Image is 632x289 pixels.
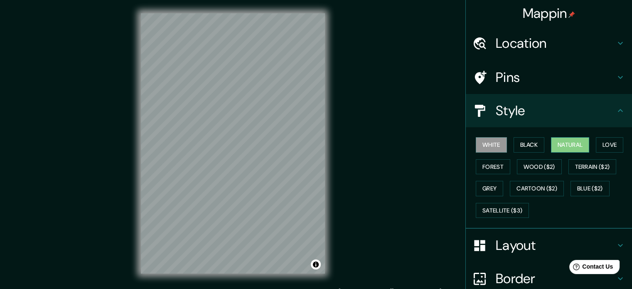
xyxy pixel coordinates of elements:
div: Pins [466,61,632,94]
button: White [476,137,507,153]
button: Satellite ($3) [476,203,529,218]
button: Wood ($2) [517,159,562,175]
div: Style [466,94,632,127]
button: Natural [551,137,589,153]
button: Terrain ($2) [568,159,617,175]
button: Grey [476,181,503,196]
button: Black [514,137,545,153]
button: Cartoon ($2) [510,181,564,196]
canvas: Map [141,13,325,274]
h4: Location [496,35,615,52]
iframe: Help widget launcher [558,257,623,280]
h4: Style [496,102,615,119]
button: Toggle attribution [311,259,321,269]
div: Location [466,27,632,60]
h4: Layout [496,237,615,254]
button: Forest [476,159,510,175]
h4: Pins [496,69,615,86]
h4: Mappin [523,5,575,22]
h4: Border [496,270,615,287]
button: Love [596,137,623,153]
div: Layout [466,229,632,262]
img: pin-icon.png [568,11,575,18]
button: Blue ($2) [571,181,610,196]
